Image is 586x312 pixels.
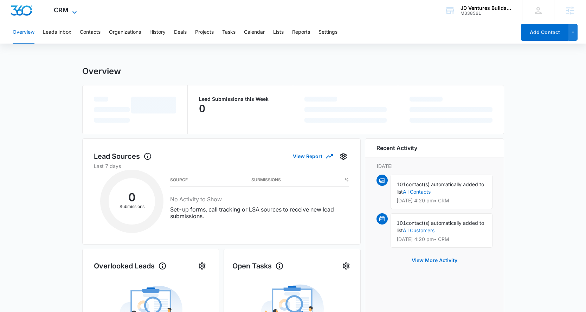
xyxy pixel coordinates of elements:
span: 101 [397,181,406,187]
button: View More Activity [405,252,464,269]
button: Overview [13,21,34,44]
h2: 0 [109,193,155,202]
button: Lists [273,21,284,44]
div: account name [461,5,512,11]
span: contact(s) automatically added to list [397,220,484,233]
button: Add Contact [521,24,568,41]
span: CRM [54,6,69,14]
button: History [149,21,166,44]
button: Leads Inbox [43,21,71,44]
button: Projects [195,21,214,44]
h6: Recent Activity [376,144,417,152]
h3: % [344,178,349,182]
button: Contacts [80,21,101,44]
button: View Report [293,150,332,162]
h3: Submissions [251,178,281,182]
button: Tasks [222,21,236,44]
button: Settings [341,260,352,272]
button: Settings [338,151,349,162]
button: Reports [292,21,310,44]
p: Set-up forms, call tracking or LSA sources to receive new lead submissions. [170,206,349,220]
p: [DATE] [376,162,492,170]
p: [DATE] 4:20 pm • CRM [397,198,487,203]
span: 101 [397,220,406,226]
p: Submissions [109,203,155,210]
div: account id [461,11,512,16]
h1: Overview [82,66,121,77]
a: All Customers [403,227,434,233]
button: Settings [197,260,208,272]
button: Calendar [244,21,265,44]
h3: Source [170,178,188,182]
button: Settings [318,21,337,44]
h3: No Activity to Show [170,195,349,203]
h1: Overlooked Leads [94,261,167,271]
button: Deals [174,21,187,44]
a: All Contacts [403,189,431,195]
p: [DATE] 4:20 pm • CRM [397,237,487,242]
h1: Open Tasks [232,261,284,271]
p: Last 7 days [94,162,349,170]
p: Lead Submissions this Week [199,97,282,102]
span: contact(s) automatically added to list [397,181,484,195]
h1: Lead Sources [94,151,152,162]
p: 0 [199,103,205,114]
button: Organizations [109,21,141,44]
